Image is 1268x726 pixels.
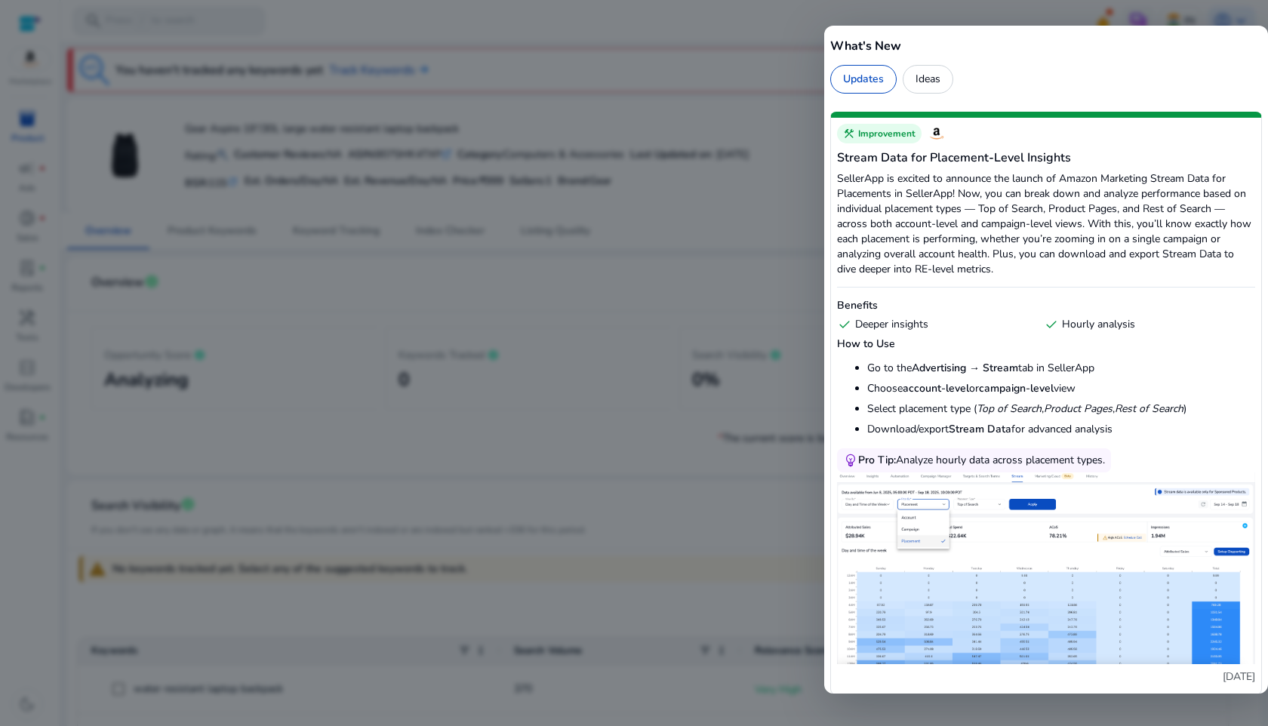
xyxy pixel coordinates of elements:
h6: Benefits [837,298,1255,313]
li: Go to the tab in SellerApp [867,361,1255,376]
em: Product Pages [1044,401,1113,416]
li: Select placement type ( , , ) [867,401,1255,417]
img: Stream Data for Placement-Level Insights [837,472,1255,664]
li: Download/export for advanced analysis [867,422,1255,437]
em: Top of Search [977,401,1042,416]
h5: Stream Data for Placement-Level Insights [837,149,1255,167]
span: construction [843,128,855,140]
em: Rest of Search [1115,401,1183,416]
strong: Stream Data [949,422,1011,436]
h5: What's New [830,37,1262,55]
div: Deeper insights [837,317,1038,332]
img: Amazon [928,125,946,143]
div: Ideas [903,65,953,94]
span: Pro Tip: [858,453,896,467]
div: Updates [830,65,897,94]
p: [DATE] [837,669,1255,684]
li: Choose or view [867,381,1255,396]
p: SellerApp is excited to announce the launch of Amazon Marketing Stream Data for Placements in Sel... [837,171,1255,277]
strong: account-level [903,381,969,395]
div: Hourly analysis [1044,317,1245,332]
h6: How to Use [837,337,1255,352]
span: check [1044,317,1059,332]
strong: Advertising → Stream [912,361,1018,375]
span: check [837,317,852,332]
strong: campaign-level [979,381,1054,395]
span: emoji_objects [843,453,858,468]
div: Analyze hourly data across placement types. [858,453,1105,468]
span: Improvement [858,128,916,140]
